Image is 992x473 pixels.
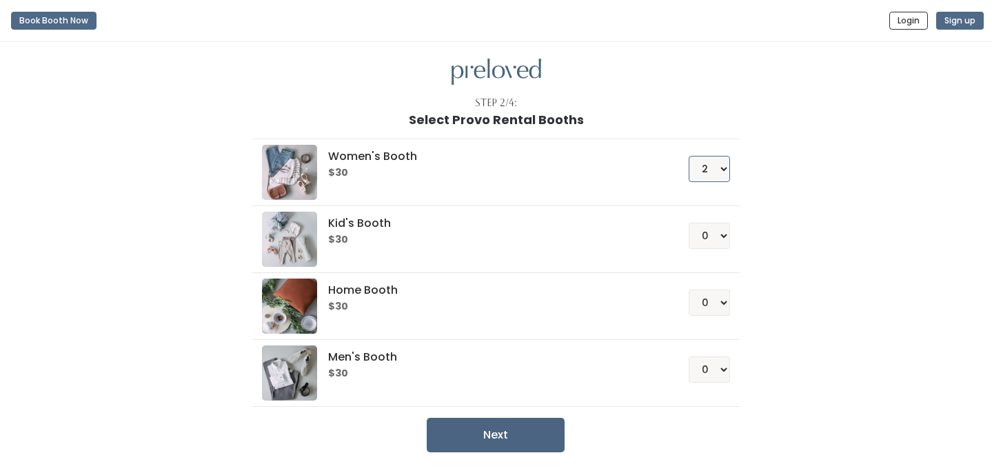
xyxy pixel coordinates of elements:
[328,301,656,312] h6: $30
[11,6,97,36] a: Book Booth Now
[452,59,541,85] img: preloved logo
[328,217,656,230] h5: Kid's Booth
[328,168,656,179] h6: $30
[328,351,656,363] h5: Men's Booth
[328,234,656,245] h6: $30
[889,12,928,30] button: Login
[328,368,656,379] h6: $30
[427,418,565,452] button: Next
[262,279,317,334] img: preloved logo
[475,96,517,110] div: Step 2/4:
[936,12,984,30] button: Sign up
[262,345,317,401] img: preloved logo
[328,284,656,296] h5: Home Booth
[11,12,97,30] button: Book Booth Now
[262,145,317,200] img: preloved logo
[262,212,317,267] img: preloved logo
[328,150,656,163] h5: Women's Booth
[409,113,584,127] h1: Select Provo Rental Booths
